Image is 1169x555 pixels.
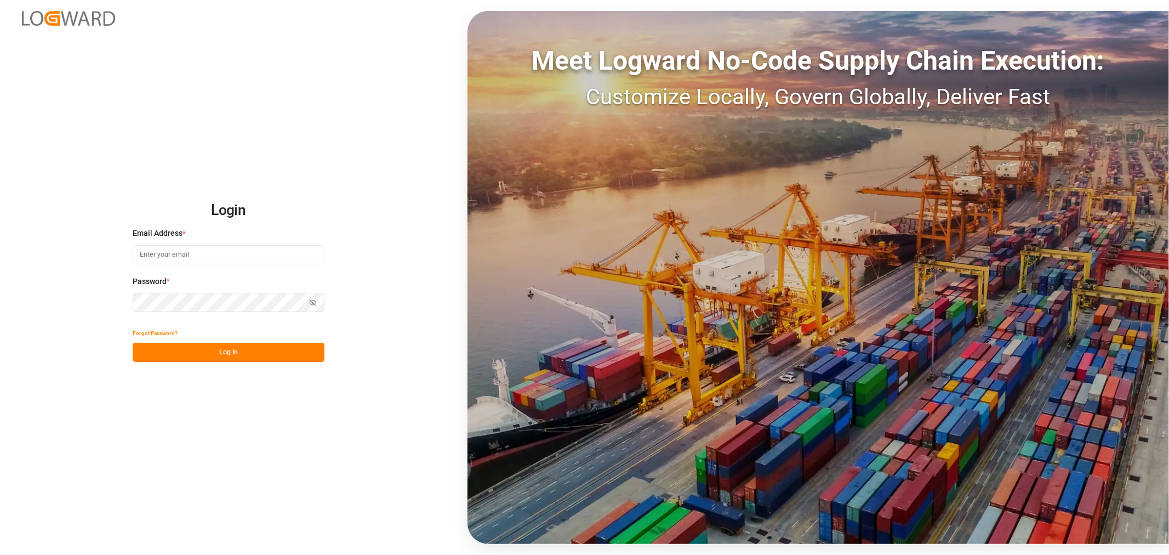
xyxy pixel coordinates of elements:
[133,245,324,264] input: Enter your email
[133,276,167,287] span: Password
[133,193,324,228] h2: Login
[133,228,183,239] span: Email Address
[467,81,1169,114] div: Customize Locally, Govern Globally, Deliver Fast
[467,41,1169,81] div: Meet Logward No-Code Supply Chain Execution:
[133,343,324,362] button: Log In
[22,11,115,26] img: Logward_new_orange.png
[133,324,178,343] button: Forgot Password?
